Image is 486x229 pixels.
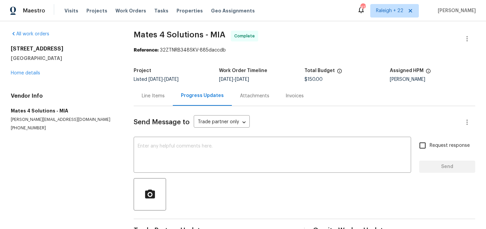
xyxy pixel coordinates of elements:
span: Projects [86,7,107,14]
div: Line Items [142,93,165,99]
span: Geo Assignments [211,7,255,14]
span: $150.00 [304,77,323,82]
span: Mates 4 Solutions - MIA [134,31,225,39]
span: Raleigh + 22 [376,7,403,14]
div: Trade partner only [194,117,250,128]
h5: [GEOGRAPHIC_DATA] [11,55,117,62]
span: Request response [430,142,470,149]
span: The hpm assigned to this work order. [426,68,431,77]
span: Visits [64,7,78,14]
a: Home details [11,71,40,75]
span: The total cost of line items that have been proposed by Opendoor. This sum includes line items th... [337,68,342,77]
span: [DATE] [219,77,233,82]
h4: Vendor Info [11,93,117,99]
span: [DATE] [148,77,163,82]
span: Send Message to [134,119,190,126]
span: Tasks [154,8,168,13]
span: Properties [177,7,203,14]
h2: [STREET_ADDRESS] [11,45,117,52]
span: Maestro [23,7,45,14]
span: Listed [134,77,179,82]
span: Complete [234,33,258,39]
h5: Assigned HPM [390,68,424,73]
div: 32ZTNRB348SKV-885daccdb [134,47,475,54]
h5: Work Order Timeline [219,68,267,73]
h5: Project [134,68,151,73]
div: Progress Updates [181,92,224,99]
p: [PHONE_NUMBER] [11,125,117,131]
h5: Total Budget [304,68,335,73]
span: - [219,77,249,82]
span: [PERSON_NAME] [435,7,476,14]
div: 417 [360,4,365,11]
span: Work Orders [115,7,146,14]
span: [DATE] [235,77,249,82]
b: Reference: [134,48,159,53]
div: Invoices [286,93,304,99]
span: [DATE] [164,77,179,82]
span: - [148,77,179,82]
div: [PERSON_NAME] [390,77,475,82]
h5: Mates 4 Solutions - MIA [11,107,117,114]
div: Attachments [240,93,269,99]
a: All work orders [11,32,49,36]
p: [PERSON_NAME][EMAIL_ADDRESS][DOMAIN_NAME] [11,117,117,123]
